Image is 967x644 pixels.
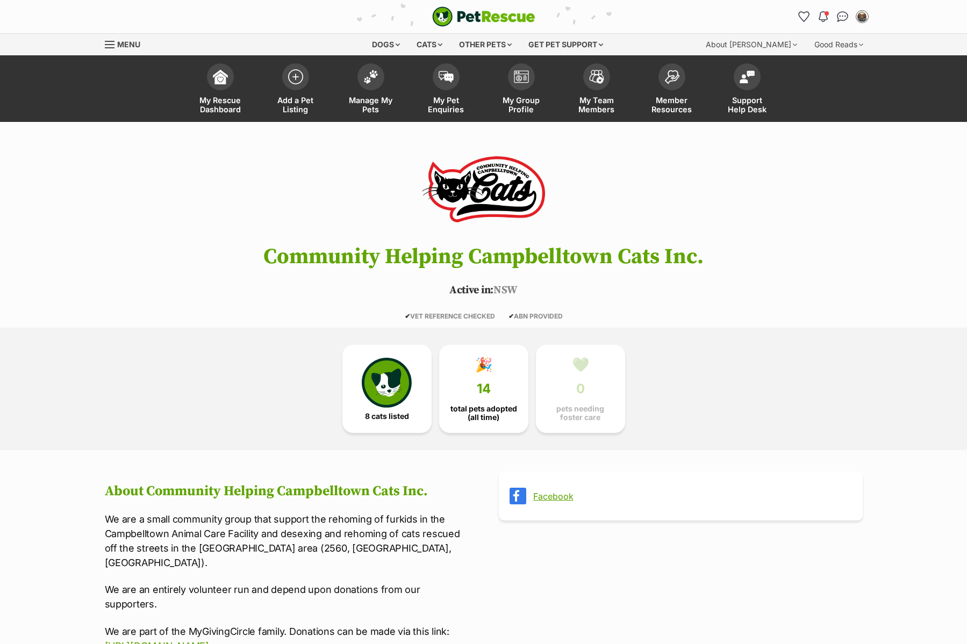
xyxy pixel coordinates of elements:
[183,58,258,122] a: My Rescue Dashboard
[213,69,228,84] img: dashboard-icon-eb2f2d2d3e046f16d808141f083e7271f6b2e854fb5c12c21221c1fb7104beca.svg
[572,96,621,114] span: My Team Members
[271,96,320,114] span: Add a Pet Listing
[572,357,589,373] div: 💚
[807,34,871,55] div: Good Reads
[405,312,410,320] icon: ✔
[333,58,409,122] a: Manage My Pets
[497,96,546,114] span: My Group Profile
[449,284,493,297] span: Active in:
[536,345,625,433] a: 💚 0 pets needing foster care
[634,58,710,122] a: Member Resources
[196,96,245,114] span: My Rescue Dashboard
[105,34,148,53] a: Menu
[405,312,495,320] span: VET REFERENCE CHECKED
[409,34,450,55] div: Cats
[723,96,771,114] span: Support Help Desk
[796,8,813,25] a: Favourites
[105,582,469,611] p: We are an entirely volunteer run and depend upon donations from our supporters.
[409,58,484,122] a: My Pet Enquiries
[484,58,559,122] a: My Group Profile
[559,58,634,122] a: My Team Members
[288,69,303,84] img: add-pet-listing-icon-0afa8454b4691262ce3f59096e99ab1cd57d4a30225e0717b998d2c9b9846f56.svg
[857,11,868,22] img: Natasha Boehm profile pic
[698,34,805,55] div: About [PERSON_NAME]
[89,245,879,269] h1: Community Helping Campbelltown Cats Inc.
[117,40,140,49] span: Menu
[796,8,871,25] ul: Account quick links
[475,357,492,373] div: 🎉
[545,404,616,422] span: pets needing foster care
[508,312,514,320] icon: ✔
[834,8,851,25] a: Conversations
[89,283,879,299] p: NSW
[664,70,679,84] img: member-resources-icon-8e73f808a243e03378d46382f2149f9095a855e16c252ad45f914b54edf8863c.svg
[439,71,454,83] img: pet-enquiries-icon-7e3ad2cf08bfb03b45e93fb7055b45f3efa6380592205ae92323e6603595dc1f.svg
[363,70,378,84] img: manage-my-pets-icon-02211641906a0b7f246fdf0571729dbe1e7629f14944591b6c1af311fb30b64b.svg
[432,6,535,27] img: logo-cat-932fe2b9b8326f06289b0f2fb663e598f794de774fb13d1741a6617ecf9a85b4.svg
[815,8,832,25] button: Notifications
[258,58,333,122] a: Add a Pet Listing
[439,345,528,433] a: 🎉 14 total pets adopted (all time)
[589,70,604,84] img: team-members-icon-5396bd8760b3fe7c0b43da4ab00e1e3bb1a5d9ba89233759b79545d2d3fc5d0d.svg
[508,312,563,320] span: ABN PROVIDED
[105,512,469,570] p: We are a small community group that support the rehoming of furkids in the Campbelltown Animal Ca...
[514,70,529,83] img: group-profile-icon-3fa3cf56718a62981997c0bc7e787c4b2cf8bcc04b72c1350f741eb67cf2f40e.svg
[347,96,395,114] span: Manage My Pets
[837,11,848,22] img: chat-41dd97257d64d25036548639549fe6c8038ab92f7586957e7f3b1b290dea8141.svg
[342,345,432,433] a: 8 cats listed
[452,34,519,55] div: Other pets
[365,412,409,421] span: 8 cats listed
[576,381,585,396] span: 0
[422,143,545,235] img: Community Helping Campbelltown Cats Inc.
[432,6,535,27] a: PetRescue
[105,483,469,500] h2: About Community Helping Campbelltown Cats Inc.
[521,34,611,55] div: Get pet support
[422,96,470,114] span: My Pet Enquiries
[710,58,785,122] a: Support Help Desk
[648,96,696,114] span: Member Resources
[362,358,411,407] img: cat-icon-068c71abf8fe30c970a85cd354bc8e23425d12f6e8612795f06af48be43a487a.svg
[364,34,407,55] div: Dogs
[533,491,848,501] a: Facebook
[854,8,871,25] button: My account
[477,381,491,396] span: 14
[819,11,827,22] img: notifications-46538b983faf8c2785f20acdc204bb7945ddae34d4c08c2a6579f10ce5e182be.svg
[740,70,755,83] img: help-desk-icon-fdf02630f3aa405de69fd3d07c3f3aa587a6932b1a1747fa1d2bba05be0121f9.svg
[448,404,519,422] span: total pets adopted (all time)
